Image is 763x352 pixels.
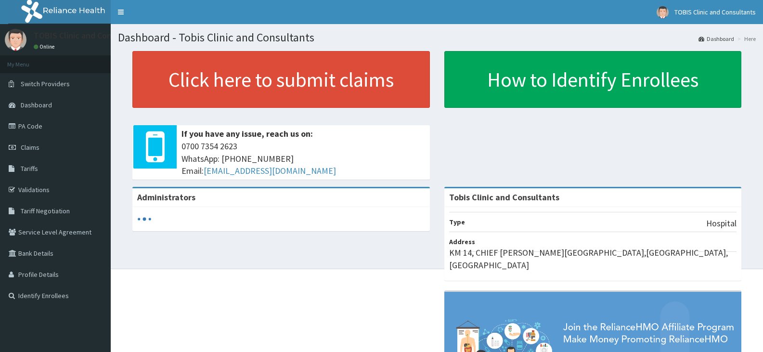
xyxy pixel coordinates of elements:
b: Address [449,237,475,246]
span: Tariff Negotiation [21,207,70,215]
b: If you have any issue, reach us on: [181,128,313,139]
svg: audio-loading [137,212,152,226]
span: Claims [21,143,39,152]
p: TOBIS Clinic and Consultants [34,31,143,40]
span: Dashboard [21,101,52,109]
span: 0700 7354 2623 WhatsApp: [PHONE_NUMBER] Email: [181,140,425,177]
span: Switch Providers [21,79,70,88]
img: User Image [657,6,669,18]
span: Tariffs [21,164,38,173]
b: Type [449,218,465,226]
a: Online [34,43,57,50]
p: Hospital [706,217,737,230]
a: Dashboard [698,35,734,43]
p: KM 14, CHIEF [PERSON_NAME][GEOGRAPHIC_DATA],[GEOGRAPHIC_DATA], [GEOGRAPHIC_DATA] [449,247,737,271]
b: Administrators [137,192,195,203]
a: How to Identify Enrollees [444,51,742,108]
span: TOBIS Clinic and Consultants [674,8,756,16]
img: User Image [5,29,26,51]
li: Here [735,35,756,43]
strong: Tobis Clinic and Consultants [449,192,559,203]
h1: Dashboard - Tobis Clinic and Consultants [118,31,756,44]
a: [EMAIL_ADDRESS][DOMAIN_NAME] [204,165,336,176]
a: Click here to submit claims [132,51,430,108]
